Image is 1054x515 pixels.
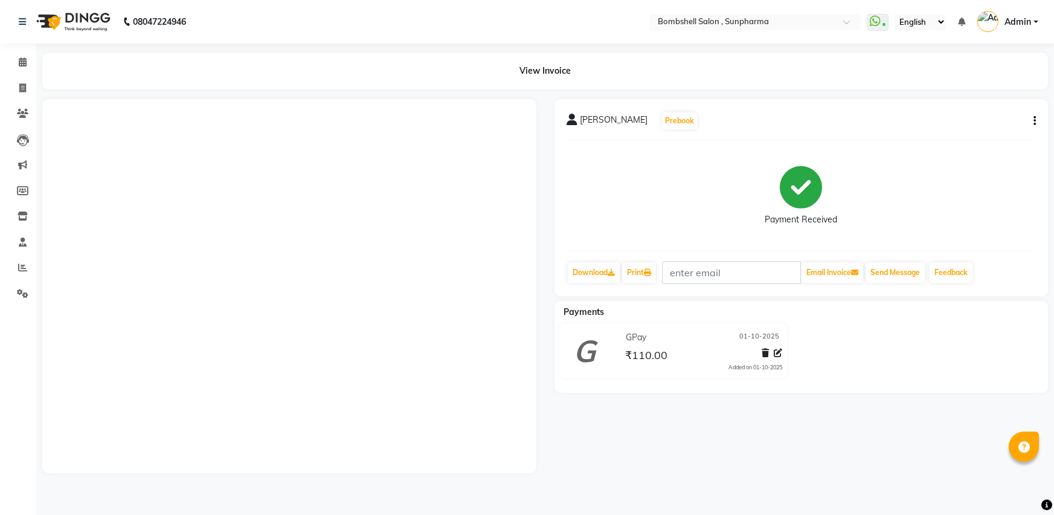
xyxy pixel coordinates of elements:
[133,5,186,39] b: 08047224946
[31,5,114,39] img: logo
[625,348,667,365] span: ₹110.00
[728,363,782,372] div: Added on 01-10-2025
[662,261,801,284] input: enter email
[42,53,1048,89] div: View Invoice
[802,262,863,283] button: Email Invoice
[1004,16,1031,28] span: Admin
[568,262,620,283] a: Download
[564,306,604,317] span: Payments
[1003,467,1042,503] iframe: chat widget
[662,112,697,129] button: Prebook
[739,331,779,344] span: 01-10-2025
[930,262,972,283] a: Feedback
[977,11,998,32] img: Admin
[622,262,656,283] a: Print
[626,331,646,344] span: GPay
[866,262,925,283] button: Send Message
[580,114,648,131] span: [PERSON_NAME]
[765,213,837,226] div: Payment Received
